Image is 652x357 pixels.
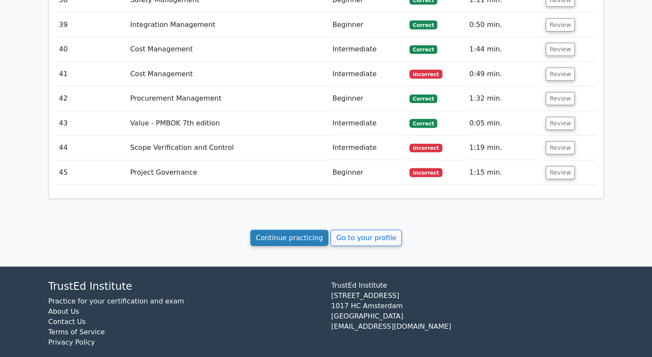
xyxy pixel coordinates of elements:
[56,136,127,160] td: 44
[127,37,329,62] td: Cost Management
[466,136,542,160] td: 1:19 min.
[546,141,575,155] button: Review
[326,280,609,354] div: TrustEd Institute [STREET_ADDRESS] 1017 HC Amsterdam [GEOGRAPHIC_DATA] [EMAIL_ADDRESS][DOMAIN_NAME]
[546,43,575,56] button: Review
[329,86,406,111] td: Beginner
[250,230,329,246] a: Continue practicing
[48,318,86,326] a: Contact Us
[466,111,542,136] td: 0:05 min.
[56,111,127,136] td: 43
[409,168,442,177] span: Incorrect
[56,86,127,111] td: 42
[409,95,437,103] span: Correct
[409,119,437,128] span: Correct
[546,18,575,32] button: Review
[48,307,79,315] a: About Us
[329,62,406,86] td: Intermediate
[48,280,321,293] h4: TrustEd Institute
[48,297,184,305] a: Practice for your certification and exam
[546,92,575,105] button: Review
[329,161,406,185] td: Beginner
[546,117,575,130] button: Review
[546,166,575,179] button: Review
[56,62,127,86] td: 41
[48,328,105,336] a: Terms of Service
[127,62,329,86] td: Cost Management
[329,37,406,62] td: Intermediate
[409,70,442,78] span: Incorrect
[546,68,575,81] button: Review
[329,136,406,160] td: Intermediate
[127,13,329,37] td: Integration Management
[409,21,437,29] span: Correct
[331,230,402,246] a: Go to your profile
[466,161,542,185] td: 1:15 min.
[48,338,95,346] a: Privacy Policy
[466,37,542,62] td: 1:44 min.
[56,13,127,37] td: 39
[127,111,329,136] td: Value - PMBOK 7th edition
[56,161,127,185] td: 45
[56,37,127,62] td: 40
[329,13,406,37] td: Beginner
[409,144,442,152] span: Incorrect
[409,45,437,54] span: Correct
[466,86,542,111] td: 1:32 min.
[466,13,542,37] td: 0:50 min.
[466,62,542,86] td: 0:49 min.
[127,161,329,185] td: Project Governance
[127,86,329,111] td: Procurement Management
[329,111,406,136] td: Intermediate
[127,136,329,160] td: Scope Verification and Control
